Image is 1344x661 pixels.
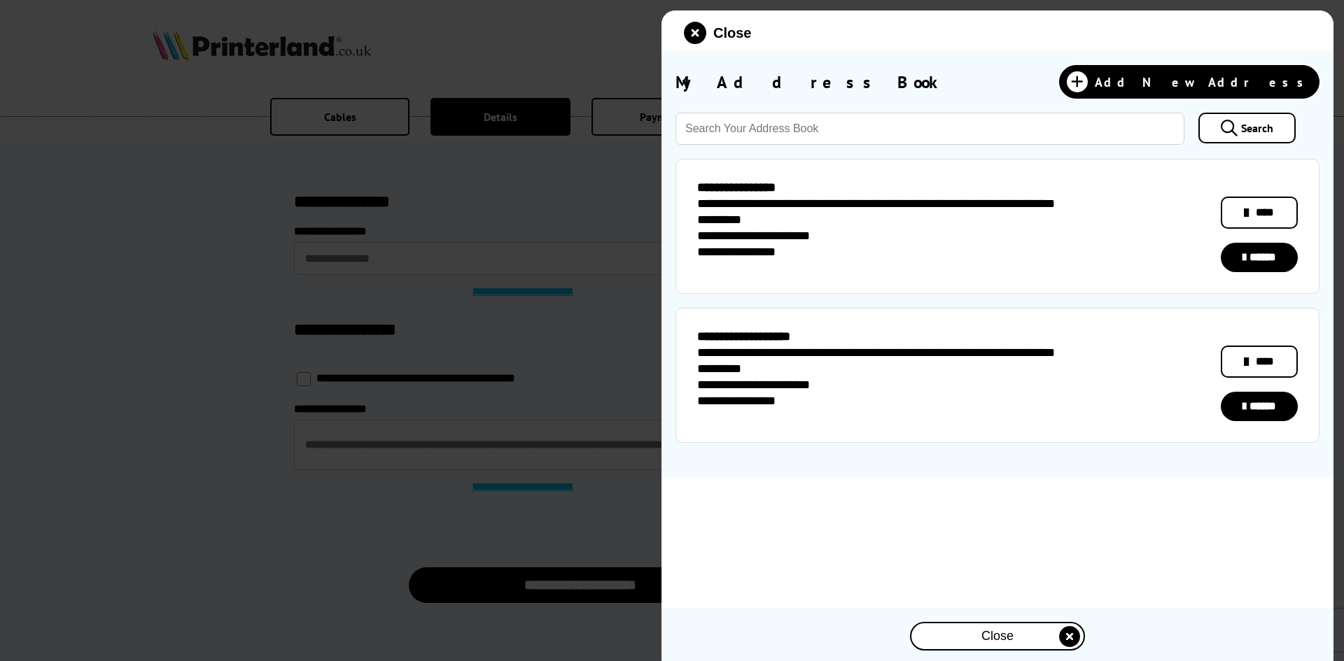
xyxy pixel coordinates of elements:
span: My Address Book [675,71,947,93]
span: Close [713,25,751,41]
span: Close [981,629,1014,644]
span: Add New Address [1095,74,1312,90]
span: Search [1241,121,1273,135]
button: close modal [684,22,751,44]
a: Search [1198,113,1296,143]
button: close modal [910,622,1085,651]
input: Search Your Address Book [675,113,1184,145]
